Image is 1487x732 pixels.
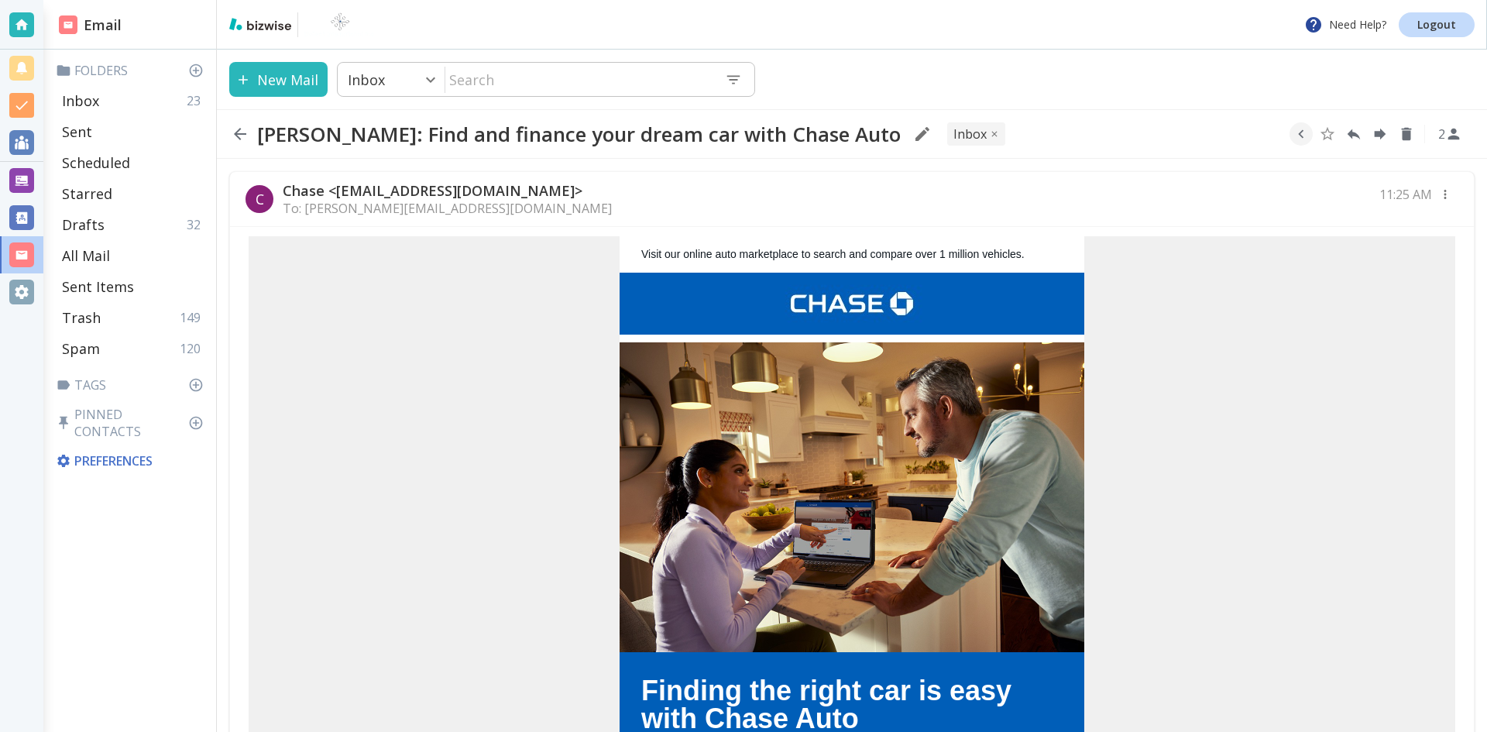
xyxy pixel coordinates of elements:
input: Search [445,64,713,95]
p: Inbox [62,91,99,110]
button: Delete [1395,122,1418,146]
button: Reply [1342,122,1365,146]
p: INBOX [953,125,987,143]
div: Spam120 [56,333,210,364]
div: All Mail [56,240,210,271]
p: C [256,190,264,208]
img: BioTech International [304,12,376,37]
h2: [PERSON_NAME]: Find and finance your dream car with Chase Auto [257,122,901,146]
p: 23 [187,92,207,109]
p: Spam [62,339,100,358]
p: 11:25 AM [1379,186,1432,203]
p: Sent Items [62,277,134,296]
p: 2 [1438,125,1445,143]
div: CChase <[EMAIL_ADDRESS][DOMAIN_NAME]>To: [PERSON_NAME][EMAIL_ADDRESS][DOMAIN_NAME]11:25 AM [230,172,1474,227]
p: Starred [62,184,112,203]
p: Pinned Contacts [56,406,210,440]
p: 120 [180,340,207,357]
p: Logout [1417,19,1456,30]
button: New Mail [229,62,328,97]
img: bizwise [229,18,291,30]
h2: Email [59,15,122,36]
div: Starred [56,178,210,209]
button: See Participants [1431,115,1468,153]
div: Trash149 [56,302,210,333]
p: Drafts [62,215,105,234]
button: Forward [1369,122,1392,146]
p: Sent [62,122,92,141]
div: Inbox23 [56,85,210,116]
div: Sent Items [56,271,210,302]
p: To: [PERSON_NAME][EMAIL_ADDRESS][DOMAIN_NAME] [283,200,612,217]
p: All Mail [62,246,110,265]
div: Drafts32 [56,209,210,240]
p: Folders [56,62,210,79]
p: 32 [187,216,207,233]
p: Chase <[EMAIL_ADDRESS][DOMAIN_NAME]> [283,181,612,200]
p: Tags [56,376,210,393]
div: Sent [56,116,210,147]
p: Scheduled [62,153,130,172]
p: Preferences [56,452,207,469]
p: Inbox [348,70,385,89]
p: Trash [62,308,101,327]
div: Preferences [53,446,210,476]
img: DashboardSidebarEmail.svg [59,15,77,34]
p: Need Help? [1304,15,1386,34]
div: Scheduled [56,147,210,178]
p: 149 [180,309,207,326]
a: Logout [1399,12,1475,37]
